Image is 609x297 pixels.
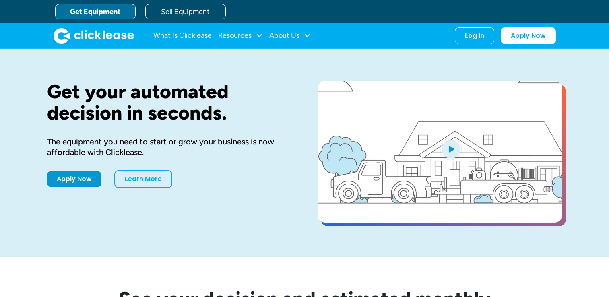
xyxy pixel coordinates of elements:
div: Log In [465,32,484,40]
div: About Us [269,28,311,44]
img: Clicklease logo [54,28,134,44]
img: Blue play button logo on a light blue circular background [440,138,462,160]
a: What Is Clicklease [153,28,212,44]
a: Get Equipment [55,4,136,19]
a: Apply Now [501,27,556,44]
a: Apply Now [47,171,101,187]
a: Learn More [114,170,172,188]
a: Sell Equipment [145,4,226,19]
div: The equipment you need to start or grow your business is now affordable with Clicklease. [47,136,292,157]
a: open lightbox [318,81,562,223]
div: Resources [218,28,263,44]
h1: Get your automated decision in seconds. [47,81,292,124]
a: home [54,28,134,44]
